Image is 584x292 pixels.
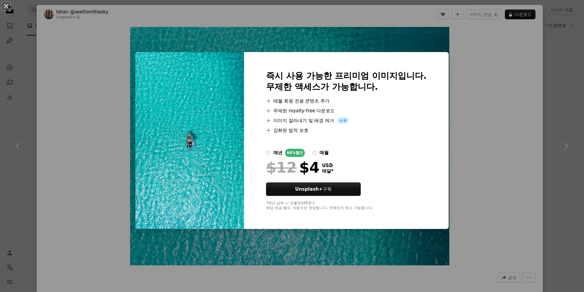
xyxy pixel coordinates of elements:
[266,97,427,105] li: 매월 회원 전용 콘텐츠 추가
[266,70,427,92] h2: 즉시 사용 가능한 프리미엄 이미지입니다. 무제한 액세스가 가능합니다.
[337,117,349,124] span: 신규
[312,150,317,155] input: 매월
[266,127,427,134] li: 강화된 법적 보호
[273,149,283,156] div: 매년
[319,149,329,156] div: 매월
[266,159,297,175] span: $12
[266,159,319,175] div: $4
[266,107,427,114] li: 무제한 royalty-free 다운로드
[135,52,244,229] img: premium_photo-1669274936462-5ac9832ba708
[266,182,361,196] button: Unsplash+구독
[266,201,427,211] div: *매년 납부 시 선불로 $48 청구 해당 세금 별도. 자동으로 연장됩니다. 언제든지 취소 가능합니다.
[266,117,427,124] li: 이미지 잘라내기 및 배경 제거
[285,149,305,157] div: 66% 할인
[322,163,334,168] span: USD
[266,150,271,155] input: 매년66%할인
[295,186,323,192] strong: Unsplash+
